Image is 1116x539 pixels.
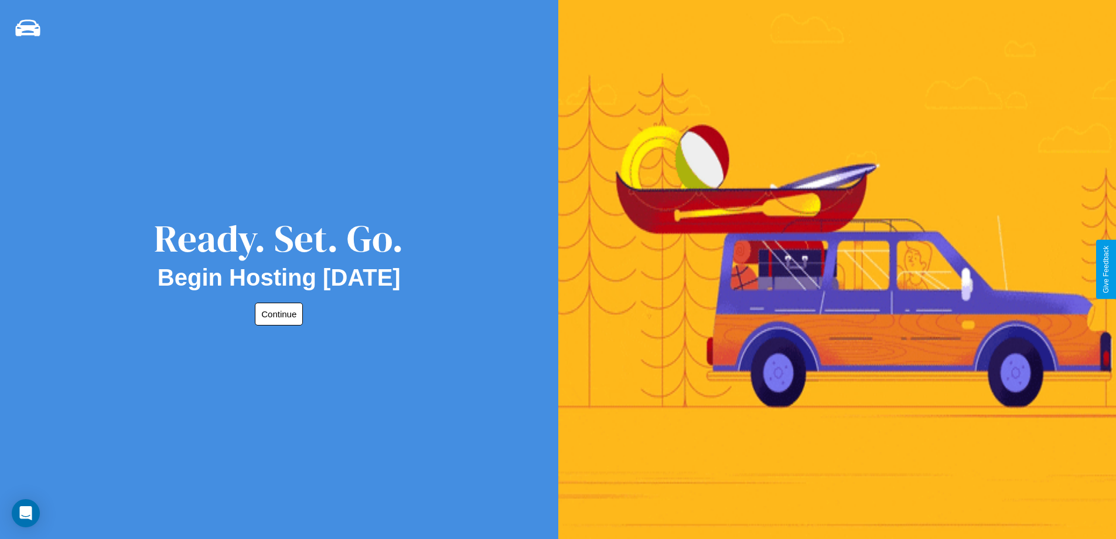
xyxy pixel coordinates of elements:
[158,265,401,291] h2: Begin Hosting [DATE]
[1102,246,1110,293] div: Give Feedback
[154,212,404,265] div: Ready. Set. Go.
[255,303,303,326] button: Continue
[12,499,40,527] div: Open Intercom Messenger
